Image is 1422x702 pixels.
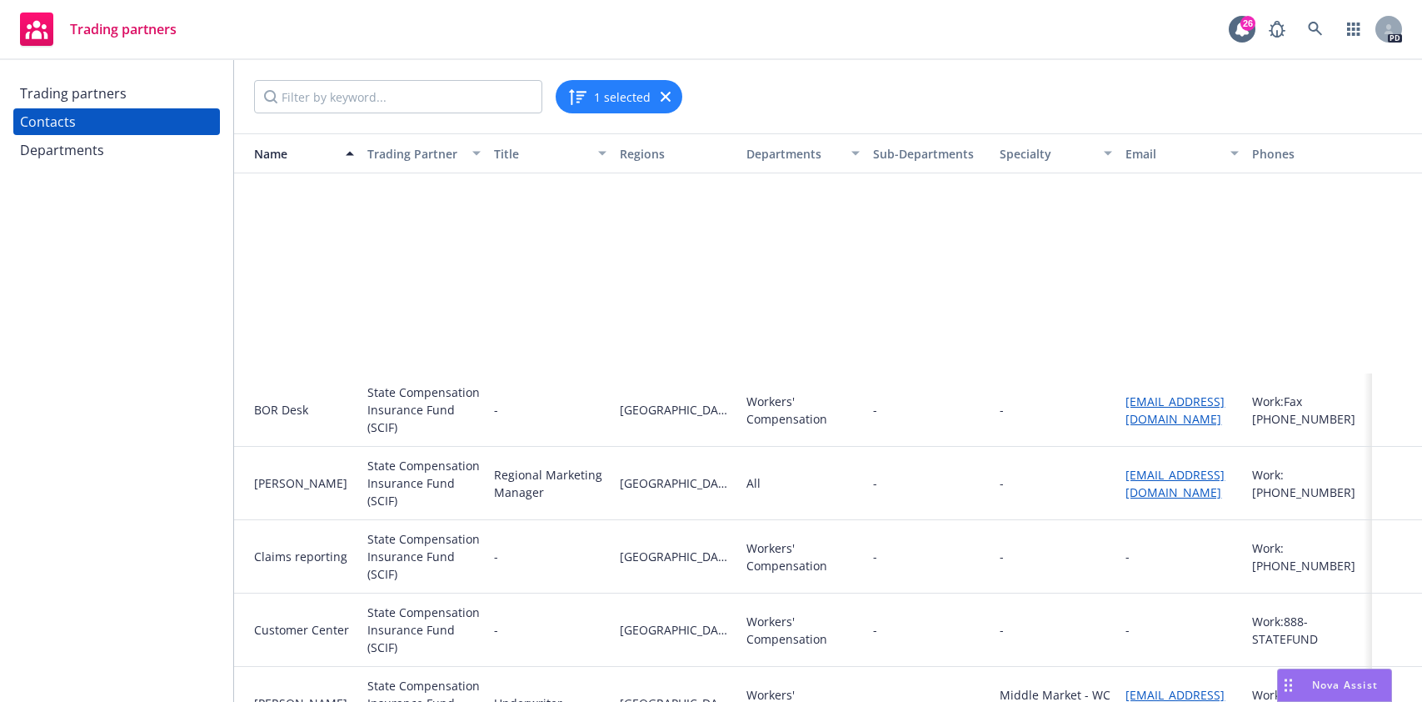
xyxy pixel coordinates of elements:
[254,621,354,639] div: Customer Center
[254,80,542,113] input: Filter by keyword...
[746,613,860,648] div: Workers' Compensation
[494,401,498,419] div: -
[873,145,986,163] div: Sub-Departments
[1252,145,1365,163] div: Phones
[1252,539,1365,574] div: Work: [PHONE_NUMBER]
[1278,669,1299,701] div: Drag to move
[13,137,220,163] a: Departments
[1125,145,1220,163] div: Email
[620,474,733,492] span: [GEOGRAPHIC_DATA][US_STATE]
[20,137,104,163] div: Departments
[873,548,877,565] span: -
[746,145,841,163] div: Departments
[873,474,986,492] span: -
[241,145,336,163] div: Name
[746,539,860,574] div: Workers' Compensation
[20,108,76,135] div: Contacts
[1125,621,1130,639] div: -
[367,530,481,583] div: State Compensation Insurance Fund (SCIF)
[13,108,220,135] a: Contacts
[487,133,614,173] button: Title
[1252,393,1365,428] div: Work: Fax [PHONE_NUMBER]
[613,133,740,173] button: Regions
[1240,16,1255,31] div: 26
[234,133,361,173] button: Name
[620,621,733,639] span: [GEOGRAPHIC_DATA][US_STATE]
[873,401,877,419] span: -
[567,87,651,107] button: 1 selected
[1000,401,1004,419] div: -
[1252,466,1365,501] div: Work: [PHONE_NUMBER]
[1277,669,1392,702] button: Nova Assist
[367,457,481,509] div: State Compensation Insurance Fund (SCIF)
[254,401,354,419] div: BOR Desk
[1000,474,1004,492] div: -
[1125,467,1225,500] a: [EMAIL_ADDRESS][DOMAIN_NAME]
[746,393,860,428] div: Workers' Compensation
[254,474,354,492] div: [PERSON_NAME]
[1337,13,1370,46] a: Switch app
[620,548,733,565] span: [GEOGRAPHIC_DATA][US_STATE]
[367,145,462,163] div: Trading Partner
[70,23,177,36] span: Trading partners
[367,384,481,436] div: State Compensation Insurance Fund (SCIF)
[254,548,354,565] div: Claims reporting
[1252,613,1365,648] div: Work: 888-STATEFUND
[993,133,1120,173] button: Specialty
[1299,13,1332,46] a: Search
[494,621,498,639] div: -
[494,466,607,501] div: Regional Marketing Manager
[1125,548,1130,565] div: -
[13,80,220,107] a: Trading partners
[13,6,183,53] a: Trading partners
[20,80,127,107] div: Trading partners
[1245,133,1372,173] button: Phones
[361,133,487,173] button: Trading Partner
[367,604,481,656] div: State Compensation Insurance Fund (SCIF)
[620,145,733,163] div: Regions
[873,621,877,639] span: -
[740,133,866,173] button: Departments
[1000,548,1004,565] div: -
[1260,13,1294,46] a: Report a Bug
[494,548,498,565] div: -
[1000,145,1095,163] div: Specialty
[494,145,589,163] div: Title
[1119,133,1245,173] button: Email
[1312,678,1378,692] span: Nova Assist
[620,401,733,419] span: [GEOGRAPHIC_DATA][US_STATE]
[746,474,761,492] div: All
[1125,394,1225,427] a: [EMAIL_ADDRESS][DOMAIN_NAME]
[1000,621,1004,639] div: -
[866,133,993,173] button: Sub-Departments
